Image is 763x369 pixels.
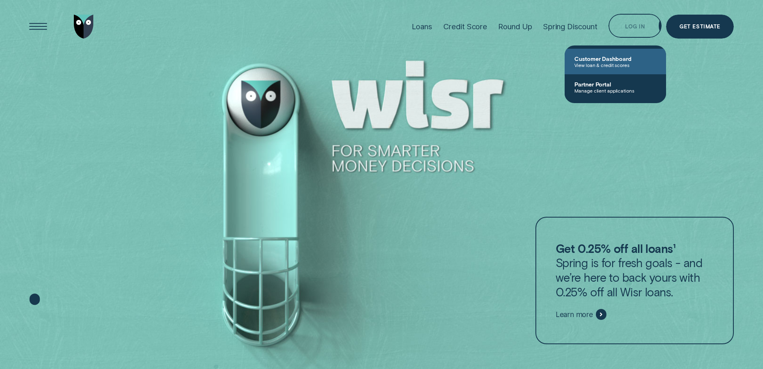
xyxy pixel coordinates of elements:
span: Learn more [556,310,593,319]
p: Spring is for fresh goals - and we’re here to back yours with 0.25% off all Wisr loans. [556,242,714,300]
span: Manage client applications [574,88,656,93]
a: Partner PortalManage client applications [565,74,666,100]
a: Get Estimate [666,15,733,39]
button: Log in [608,14,662,38]
a: Get 0.25% off all loans¹Spring is for fresh goals - and we’re here to back yours with 0.25% off a... [535,217,733,344]
strong: Get 0.25% off all loans¹ [556,242,675,255]
div: Loans [412,22,432,31]
span: Customer Dashboard [574,55,656,62]
span: Partner Portal [574,81,656,88]
button: Open Menu [26,15,50,39]
div: Round Up [498,22,532,31]
img: Wisr [74,15,94,39]
div: Log in [625,21,645,26]
div: Credit Score [443,22,487,31]
a: Customer DashboardView loan & credit scores [565,49,666,74]
div: Spring Discount [543,22,597,31]
span: View loan & credit scores [574,62,656,68]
